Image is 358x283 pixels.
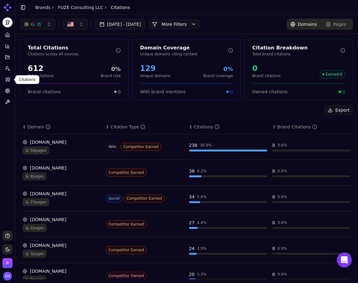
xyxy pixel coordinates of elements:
button: Open user button [3,272,12,281]
div: 0.0 % [278,169,287,174]
div: [DOMAIN_NAME] [22,242,101,248]
div: 34 [189,194,195,200]
span: Brand citations [28,89,61,95]
span: Competitor Earned [120,143,162,151]
nav: breadcrumb [35,4,130,11]
th: totalCitationCount [186,120,270,134]
p: Unique domains citing content [140,52,228,57]
p: Brand citations [252,73,281,78]
div: 0.0 % [278,194,287,199]
div: ↕Brand Citations [272,124,351,130]
div: 0.0 % [278,220,287,225]
div: [DOMAIN_NAME] [22,216,101,223]
div: 129 [140,63,170,73]
div: 0 [272,271,275,277]
span: Earned : 0 [320,70,345,78]
div: 0 [272,168,275,174]
button: More Filters [149,19,200,29]
div: 3.3 % [197,272,207,277]
p: Citations across all sources [28,52,116,57]
div: 0.0 % [278,246,287,251]
img: US [67,21,74,27]
div: 0% [101,65,121,73]
div: 38.9 % [200,143,212,148]
div: Open Intercom Messenger [337,253,352,267]
div: 0 [272,194,275,200]
span: 0 [230,89,233,95]
div: 238 [189,142,197,148]
p: Total brand citations [252,52,340,57]
button: [DATE] - [DATE] [95,19,145,30]
div: 38 [189,168,195,174]
div: Total Citations [28,44,116,52]
p: Brand rate [101,73,121,78]
p: Total citations [28,73,54,78]
div: 0 [252,63,281,73]
div: 6.2 % [197,169,207,174]
div: 0 [272,245,275,252]
span: Owned citations [252,89,288,95]
div: 0 [272,142,275,148]
span: 25 pages [22,198,49,206]
span: Competitor Earned [106,246,147,254]
span: Competitor Earned [106,220,147,228]
span: 2 pages [22,224,47,232]
div: 27 [189,220,195,226]
img: Perrill [2,258,12,268]
span: 3 pages [22,250,47,258]
span: With brand mentions [140,89,186,95]
span: Competitor Earned [124,194,165,202]
p: Unique domains [140,73,170,78]
div: 612 [28,63,54,73]
div: ↕Citations [189,124,267,130]
div: [DOMAIN_NAME] [22,268,101,274]
span: Competitor Earned [106,169,147,177]
div: ↕Citation Type [106,124,184,130]
div: Brand Citations [277,124,317,130]
div: [DOMAIN_NAME] [22,165,101,171]
div: Domain [27,124,51,130]
span: Domains [298,21,317,27]
div: 0% [203,65,233,73]
a: FUZE Consulting LLC [58,4,103,11]
span: Wiki [106,143,119,151]
div: 24 [189,245,195,252]
th: domain [20,120,103,134]
button: Current brand: FUZE Consulting LLC [2,17,12,27]
div: 5.6 % [197,194,207,199]
span: Pages [333,21,346,27]
span: Citations [111,4,130,11]
div: Citations [194,124,220,130]
div: 3.9 % [197,246,207,251]
a: Brands [35,5,51,10]
div: ↕Domain [22,124,101,130]
span: 0 [118,89,121,95]
div: 0 [272,220,275,226]
div: Citation Breakdown [252,44,340,52]
div: 4.4 % [197,220,207,225]
span: 8 pages [22,172,47,180]
span: Social [106,194,123,202]
div: 0.0 % [278,272,287,277]
div: [DOMAIN_NAME] [22,191,101,197]
span: Competitor Owned [106,272,147,280]
p: Brand coverage [203,73,233,78]
button: Export [324,105,353,115]
th: brandCitationCount [270,120,353,134]
button: Open organization switcher [2,258,12,268]
img: FUZE Consulting LLC [2,17,12,27]
div: 20 [189,271,195,277]
span: 0 [342,89,345,95]
div: 0.0 % [278,143,287,148]
th: citationTypes [103,120,186,134]
div: Citations [15,75,39,84]
div: Domain Coverage [140,44,228,52]
img: Grace Hallen [3,272,12,281]
div: Citation Type [111,124,145,130]
span: 56 pages [22,146,49,155]
div: [DOMAIN_NAME] [22,139,101,145]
